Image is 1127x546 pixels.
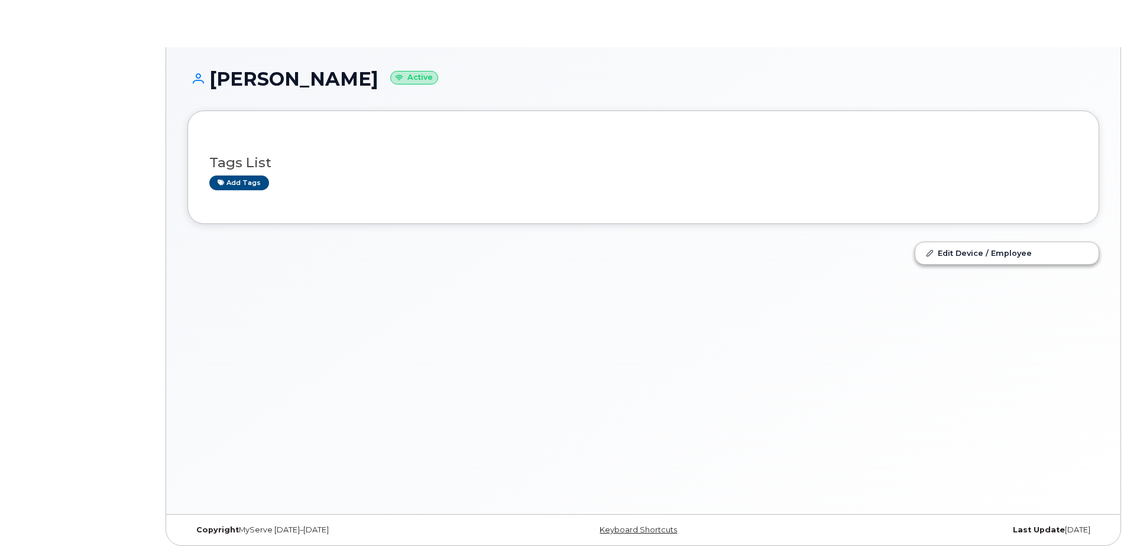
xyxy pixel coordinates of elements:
a: Add tags [209,175,269,190]
div: [DATE] [795,525,1099,535]
strong: Copyright [196,525,239,534]
h1: [PERSON_NAME] [187,69,1099,89]
small: Active [390,71,438,84]
strong: Last Update [1013,525,1065,534]
a: Keyboard Shortcuts [600,525,677,534]
a: Edit Device / Employee [915,242,1099,264]
div: MyServe [DATE]–[DATE] [187,525,491,535]
h3: Tags List [209,155,1077,170]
